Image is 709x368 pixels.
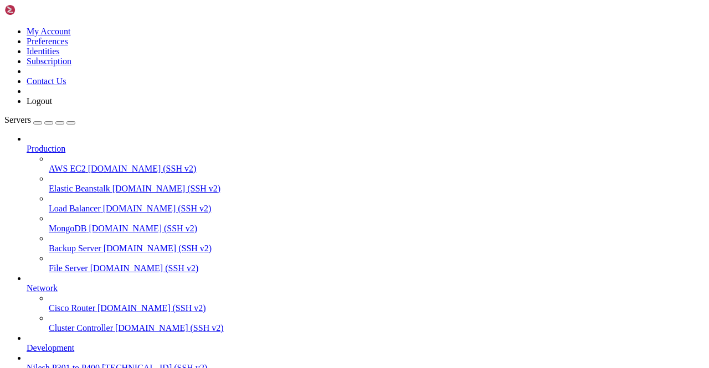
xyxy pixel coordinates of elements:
a: Servers [4,115,75,125]
span: [DOMAIN_NAME] (SSH v2) [112,184,221,193]
li: Development [27,333,705,353]
a: My Account [27,27,71,36]
span: [DOMAIN_NAME] (SSH v2) [97,303,206,313]
span: Development [27,343,74,353]
li: Production [27,134,705,273]
span: [DOMAIN_NAME] (SSH v2) [89,224,197,233]
span: Servers [4,115,31,125]
li: File Server [DOMAIN_NAME] (SSH v2) [49,253,705,273]
li: MongoDB [DOMAIN_NAME] (SSH v2) [49,214,705,234]
li: Cisco Router [DOMAIN_NAME] (SSH v2) [49,293,705,313]
span: Cluster Controller [49,323,113,333]
span: Elastic Beanstalk [49,184,110,193]
span: MongoDB [49,224,86,233]
span: [DOMAIN_NAME] (SSH v2) [88,164,197,173]
a: Identities [27,46,60,56]
a: Network [27,283,705,293]
li: Backup Server [DOMAIN_NAME] (SSH v2) [49,234,705,253]
a: Load Balancer [DOMAIN_NAME] (SSH v2) [49,204,705,214]
span: Production [27,144,65,153]
a: Development [27,343,705,353]
span: AWS EC2 [49,164,86,173]
a: MongoDB [DOMAIN_NAME] (SSH v2) [49,224,705,234]
li: Load Balancer [DOMAIN_NAME] (SSH v2) [49,194,705,214]
li: AWS EC2 [DOMAIN_NAME] (SSH v2) [49,154,705,174]
a: Backup Server [DOMAIN_NAME] (SSH v2) [49,243,705,253]
a: Cisco Router [DOMAIN_NAME] (SSH v2) [49,303,705,313]
a: Elastic Beanstalk [DOMAIN_NAME] (SSH v2) [49,184,705,194]
span: Load Balancer [49,204,101,213]
a: Preferences [27,37,68,46]
a: Subscription [27,56,71,66]
a: Production [27,144,705,154]
a: Contact Us [27,76,66,86]
span: File Server [49,263,88,273]
span: [DOMAIN_NAME] (SSH v2) [104,243,212,253]
span: Cisco Router [49,303,95,313]
a: File Server [DOMAIN_NAME] (SSH v2) [49,263,705,273]
span: [DOMAIN_NAME] (SSH v2) [90,263,199,273]
img: Shellngn [4,4,68,15]
li: Elastic Beanstalk [DOMAIN_NAME] (SSH v2) [49,174,705,194]
a: Cluster Controller [DOMAIN_NAME] (SSH v2) [49,323,705,333]
span: [DOMAIN_NAME] (SSH v2) [115,323,224,333]
span: [DOMAIN_NAME] (SSH v2) [103,204,212,213]
a: Logout [27,96,52,106]
li: Cluster Controller [DOMAIN_NAME] (SSH v2) [49,313,705,333]
span: Backup Server [49,243,101,253]
li: Network [27,273,705,333]
a: AWS EC2 [DOMAIN_NAME] (SSH v2) [49,164,705,174]
span: Network [27,283,58,293]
